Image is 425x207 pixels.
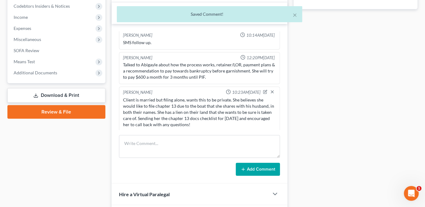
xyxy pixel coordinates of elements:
[246,32,275,38] span: 10:14AM[DATE]
[232,89,261,95] span: 10:23AM[DATE]
[14,3,70,9] span: Codebtors Insiders & Notices
[404,186,419,201] iframe: Intercom live chat
[417,186,422,191] span: 1
[119,191,170,197] span: Hire a Virtual Paralegal
[14,59,35,64] span: Means Test
[9,45,105,56] a: SOFA Review
[123,89,152,96] div: [PERSON_NAME]
[7,105,105,119] a: Review & File
[236,163,280,176] button: Add Comment
[123,32,152,38] div: [PERSON_NAME]
[7,88,105,103] a: Download & Print
[123,39,276,46] div: SMS follow up.
[293,11,297,19] button: ×
[247,55,275,61] span: 12:20PM[DATE]
[122,11,297,17] div: Saved Comment!
[123,55,152,61] div: [PERSON_NAME]
[123,62,276,80] div: Talked to Abigayle about how the process works, retainer/LOR, payment plans & a recommendation to...
[14,70,57,75] span: Additional Documents
[14,37,41,42] span: Miscellaneous
[14,48,39,53] span: SOFA Review
[14,26,31,31] span: Expenses
[123,97,276,128] div: Client is married but filing alone, wants this to be private. She believes she would like to file...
